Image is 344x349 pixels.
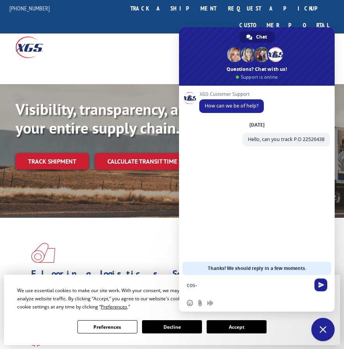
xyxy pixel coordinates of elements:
a: Customer Portal [233,17,335,33]
span: Hello, can you track P.O 22526438 [248,136,325,143]
img: xgs-icon-total-supply-chain-intelligence-red [31,243,55,263]
b: Visibility, transparency, and control for your entire supply chain. [16,99,269,138]
a: Calculate transit time [95,153,190,170]
span: Send a file [197,300,203,306]
span: Preferences [101,303,127,310]
span: XGS Customer Support [199,92,264,97]
span: Thanks! We should reply in a few moments. [208,262,306,275]
span: Insert an emoji [187,300,193,306]
div: [DATE] [249,123,265,127]
span: Send [314,278,327,291]
div: We use essential cookies to make our site work. With your consent, we may also use non-essential ... [17,286,326,311]
span: Chat [256,31,267,43]
button: Decline [142,320,202,333]
div: Close chat [311,318,335,341]
a: [PHONE_NUMBER] [9,4,50,12]
span: How can we be of help? [205,102,258,109]
div: Cookie Consent Prompt [4,275,340,345]
textarea: Compose your message... [187,282,310,289]
button: Accept [207,320,267,333]
a: Track shipment [16,153,89,169]
button: Preferences [77,320,137,333]
span: Audio message [207,300,213,306]
h1: Flooring Logistics Solutions [31,269,307,282]
div: Chat [239,31,275,43]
